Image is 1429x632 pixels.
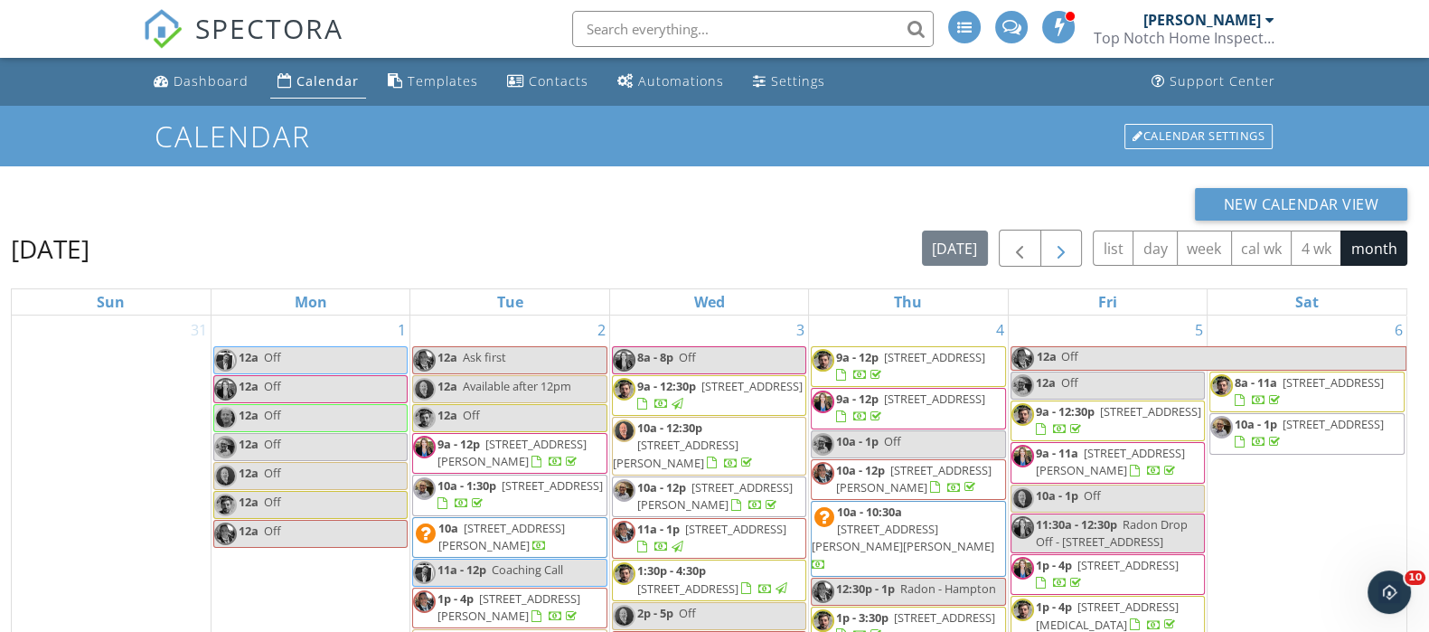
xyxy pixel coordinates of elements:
[637,580,738,597] span: [STREET_ADDRESS]
[900,580,996,597] span: Radon - Hampton
[1133,231,1178,266] button: day
[812,521,994,554] span: [STREET_ADDRESS][PERSON_NAME][PERSON_NAME]
[437,590,580,624] a: 1p - 4p [STREET_ADDRESS][PERSON_NAME]
[812,391,834,413] img: 08.jpg
[811,501,1005,577] a: 10a - 10:30a [STREET_ADDRESS][PERSON_NAME][PERSON_NAME]
[214,349,237,372] img: profile_pic.jpg
[239,378,259,394] span: 12a
[214,378,237,401] img: 08.jpg
[836,462,992,495] span: [STREET_ADDRESS][PERSON_NAME]
[1195,188,1408,221] button: New Calendar View
[291,289,331,315] a: Monday
[612,417,806,476] a: 10a - 12:30p [STREET_ADDRESS][PERSON_NAME]
[701,378,803,394] span: [STREET_ADDRESS]
[1235,416,1277,432] span: 10a - 1p
[1011,401,1205,441] a: 9a - 12:30p [STREET_ADDRESS]
[637,420,702,436] span: 10a - 12:30p
[437,407,457,423] span: 12a
[413,590,436,613] img: screen_shot_20230525_at_5.56.01_pm.png
[811,346,1005,387] a: 9a - 12p [STREET_ADDRESS]
[438,520,458,536] span: 10a
[637,349,673,365] span: 8a - 8p
[1100,403,1201,420] span: [STREET_ADDRESS]
[1036,445,1078,461] span: 9a - 11a
[1210,416,1233,439] img: 20240227_170353.jpg
[437,477,603,511] a: 10a - 1:30p [STREET_ADDRESS]
[594,316,609,344] a: Go to September 2, 2025
[264,465,281,481] span: Off
[437,349,457,365] span: 12a
[1011,442,1205,483] a: 9a - 11a [STREET_ADDRESS][PERSON_NAME]
[1011,554,1205,595] a: 1p - 4p [STREET_ADDRESS]
[264,523,281,539] span: Off
[437,477,496,494] span: 10a - 1:30p
[836,580,895,597] span: 12:30p - 1p
[836,462,885,478] span: 10a - 12p
[143,9,183,49] img: The Best Home Inspection Software - Spectora
[613,420,756,470] a: 10a - 12:30p [STREET_ADDRESS][PERSON_NAME]
[1209,413,1405,454] a: 10a - 1p [STREET_ADDRESS]
[408,72,478,90] div: Templates
[1235,374,1277,391] span: 8a - 11a
[1283,374,1384,391] span: [STREET_ADDRESS]
[1144,65,1283,99] a: Support Center
[1077,557,1179,573] span: [STREET_ADDRESS]
[812,609,834,632] img: ff73928170184bb7beeb2543a7642b44.jpeg
[437,561,486,578] span: 11a - 12p
[1391,316,1406,344] a: Go to September 6, 2025
[1011,403,1034,426] img: ff73928170184bb7beeb2543a7642b44.jpeg
[155,120,1274,152] h1: Calendar
[1283,416,1384,432] span: [STREET_ADDRESS]
[637,521,786,554] a: 11a - 1p [STREET_ADDRESS]
[437,436,587,469] a: 9a - 12p [STREET_ADDRESS][PERSON_NAME]
[394,316,409,344] a: Go to September 1, 2025
[690,289,728,315] a: Wednesday
[612,518,806,559] a: 11a - 1p [STREET_ADDRESS]
[214,523,237,545] img: screen_shot_20230525_at_5.56.01_pm.png
[811,388,1005,429] a: 9a - 12p [STREET_ADDRESS]
[239,494,259,510] span: 12a
[812,349,834,372] img: ff73928170184bb7beeb2543a7642b44.jpeg
[837,504,902,520] span: 10a - 10:30a
[264,436,281,452] span: Off
[1036,557,1072,573] span: 1p - 4p
[637,479,686,495] span: 10a - 12p
[1291,231,1341,266] button: 4 wk
[999,230,1041,267] button: Previous month
[1036,445,1185,478] span: [STREET_ADDRESS][PERSON_NAME]
[214,436,237,458] img: 20240227_170353.jpg
[1011,374,1034,397] img: 20240227_170353.jpg
[1368,571,1411,614] iframe: Intercom live chat
[500,65,596,99] a: Contacts
[637,562,706,579] span: 1:30p - 4:30p
[836,391,985,424] a: 9a - 12p [STREET_ADDRESS]
[1177,231,1232,266] button: week
[812,462,834,485] img: screen_shot_20230525_at_5.56.01_pm.png
[613,378,635,401] img: ff73928170184bb7beeb2543a7642b44.jpeg
[529,72,588,90] div: Contacts
[187,316,211,344] a: Go to August 31, 2025
[296,72,359,90] div: Calendar
[1209,372,1405,412] a: 8a - 11a [STREET_ADDRESS]
[679,605,696,621] span: Off
[884,349,985,365] span: [STREET_ADDRESS]
[413,561,436,584] img: profile_pic.jpg
[610,65,731,99] a: Automations (Advanced)
[884,391,985,407] span: [STREET_ADDRESS]
[438,520,565,553] span: [STREET_ADDRESS][PERSON_NAME]
[239,523,259,539] span: 12a
[922,231,988,266] button: [DATE]
[836,433,879,449] span: 10a - 1p
[1036,347,1058,370] span: 12a
[214,494,237,516] img: ff73928170184bb7beeb2543a7642b44.jpeg
[637,378,803,411] a: 9a - 12:30p [STREET_ADDRESS]
[239,407,259,423] span: 12a
[1405,571,1425,585] span: 10
[463,349,506,365] span: Ask first
[1036,403,1201,437] a: 9a - 12:30p [STREET_ADDRESS]
[1036,487,1078,504] span: 10a - 1p
[637,378,696,394] span: 9a - 12:30p
[463,407,480,423] span: Off
[239,436,259,452] span: 12a
[1094,29,1274,47] div: Top Notch Home Inspection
